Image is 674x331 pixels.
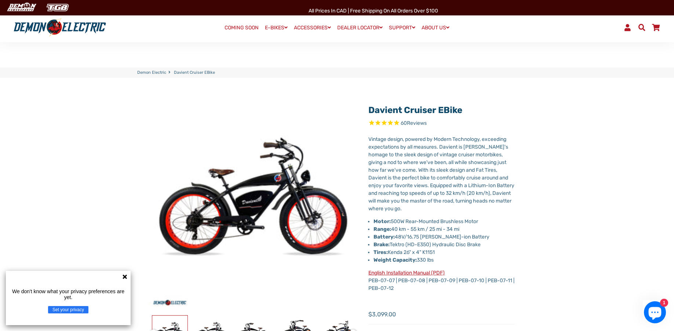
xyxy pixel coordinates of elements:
a: COMING SOON [222,23,261,33]
span: $3,099.00 [368,310,396,319]
a: ACCESSORIES [291,22,334,33]
img: Demon Electric logo [11,18,109,37]
span: 48V/16.75 [PERSON_NAME]-ion Battery [374,234,489,240]
a: DEALER LOCATOR [335,22,385,33]
span: PEB-07-07 | PEB-07-08 | PEB-07-09 | PEB-07-10 | PEB-07-11 | PEB-07-12 [368,270,514,291]
img: Demon Electric [4,1,39,14]
img: TGB Canada [43,1,73,14]
span: Tektro (HD-E350) Hydraulic Disc Brake [374,241,481,248]
span: Rated 4.8 out of 5 stars 60 reviews [368,119,515,128]
a: Davient Cruiser eBike [368,105,462,115]
a: SUPPORT [386,22,418,33]
button: Set your privacy [48,306,88,313]
a: ABOUT US [419,22,452,33]
span: Kenda 26" x 4" K1151 [374,249,435,255]
strong: Weight Capacity: [374,257,417,263]
strong: Range: [374,226,391,232]
strong: Tires: [374,249,388,255]
p: Vintage design, powered by Modern Technology, exceeding expectations by all measures. Davient is ... [368,135,515,212]
a: Demon Electric [137,70,166,76]
strong: Brake: [374,241,390,248]
span: Davient Cruiser eBike [174,70,215,76]
a: E-BIKES [262,22,290,33]
a: English Installation Manual (PDF) [368,270,445,276]
inbox-online-store-chat: Shopify online store chat [642,301,668,325]
span: 60 reviews [401,120,427,126]
span: All Prices in CAD | Free shipping on all orders over $100 [309,8,438,14]
strong: Motor: [374,218,391,225]
p: 330 lbs [374,256,515,264]
span: 500W Rear-Mounted Brushless Motor [391,218,478,225]
span: Reviews [407,120,427,126]
p: We don't know what your privacy preferences are yet. [9,288,128,300]
strong: Battery: [374,234,395,240]
span: 40 km - 55 km / 25 mi - 34 mi [374,226,459,232]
